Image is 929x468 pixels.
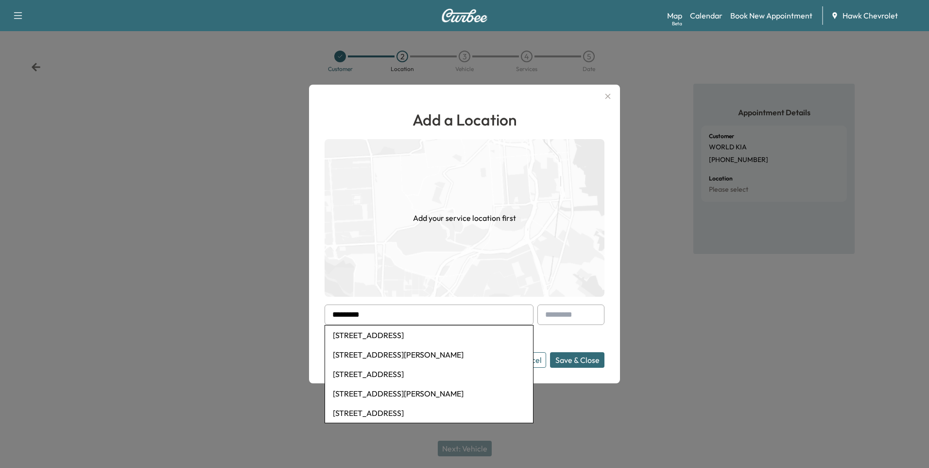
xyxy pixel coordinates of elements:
[672,20,682,27] div: Beta
[441,9,488,22] img: Curbee Logo
[550,352,604,368] button: Save & Close
[690,10,723,21] a: Calendar
[730,10,812,21] a: Book New Appointment
[667,10,682,21] a: MapBeta
[325,345,533,364] li: [STREET_ADDRESS][PERSON_NAME]
[325,139,604,297] img: empty-map-CL6vilOE.png
[413,212,516,224] h1: Add your service location first
[325,384,533,403] li: [STREET_ADDRESS][PERSON_NAME]
[325,364,533,384] li: [STREET_ADDRESS]
[325,108,604,131] h1: Add a Location
[843,10,898,21] span: Hawk Chevrolet
[325,403,533,423] li: [STREET_ADDRESS]
[325,325,533,345] li: [STREET_ADDRESS]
